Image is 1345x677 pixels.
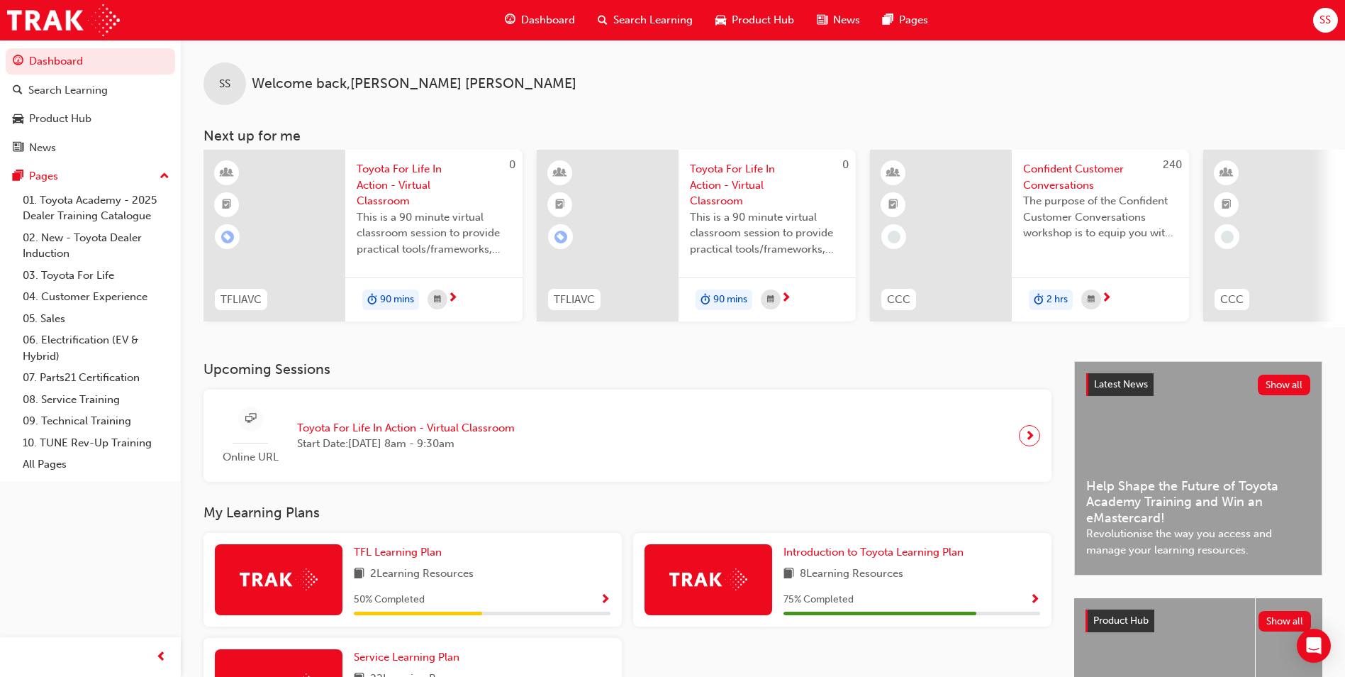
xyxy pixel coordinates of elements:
span: Online URL [215,449,286,466]
span: learningRecordVerb_ENROLL-icon [221,231,234,243]
span: 90 mins [380,292,414,308]
div: Open Intercom Messenger [1297,629,1331,663]
button: Show all [1259,611,1312,632]
a: search-iconSearch Learning [586,6,704,35]
a: Product HubShow all [1086,610,1311,632]
span: pages-icon [883,11,893,29]
span: 50 % Completed [354,592,425,608]
span: duration-icon [367,291,377,309]
span: Dashboard [521,12,575,28]
span: Revolutionise the way you access and manage your learning resources. [1086,526,1310,558]
span: booktick-icon [222,196,232,214]
span: Search Learning [613,12,693,28]
span: 8 Learning Resources [800,566,903,583]
a: 240CCCConfident Customer ConversationsThe purpose of the Confident Customer Conversations worksho... [870,150,1189,321]
span: calendar-icon [1088,291,1095,309]
span: 0 [842,158,849,171]
span: Show Progress [1029,594,1040,607]
span: TFLIAVC [221,292,262,308]
span: SS [219,76,230,92]
span: prev-icon [156,649,167,666]
span: CCC [887,292,910,308]
span: learningRecordVerb_NONE-icon [888,231,900,243]
a: Product Hub [6,106,175,132]
span: Introduction to Toyota Learning Plan [783,546,964,558]
span: This is a 90 minute virtual classroom session to provide practical tools/frameworks, behaviours a... [357,209,511,258]
span: up-icon [160,167,169,186]
span: learningRecordVerb_ENROLL-icon [554,231,567,243]
span: CCC [1220,292,1244,308]
a: Latest NewsShow all [1086,373,1310,396]
span: 2 Learning Resources [370,566,474,583]
a: 07. Parts21 Certification [17,367,175,389]
span: learningRecordVerb_NONE-icon [1221,231,1234,243]
span: booktick-icon [555,196,565,214]
button: Show Progress [1029,591,1040,609]
a: Dashboard [6,48,175,75]
button: DashboardSearch LearningProduct HubNews [6,45,175,163]
span: learningResourceType_INSTRUCTOR_LED-icon [555,164,565,182]
span: learningResourceType_INSTRUCTOR_LED-icon [222,164,232,182]
h3: Upcoming Sessions [203,361,1051,378]
span: pages-icon [13,170,23,183]
div: News [29,140,56,156]
h3: My Learning Plans [203,505,1051,521]
div: Product Hub [29,111,91,127]
img: Trak [240,568,318,590]
span: Product Hub [1093,615,1149,627]
span: guage-icon [13,55,23,68]
a: All Pages [17,453,175,475]
a: 04. Customer Experience [17,286,175,308]
span: next-icon [447,292,458,305]
img: Trak [7,4,120,36]
a: Online URLToyota For Life In Action - Virtual ClassroomStart Date:[DATE] 8am - 9:30am [215,401,1040,471]
a: 0TFLIAVCToyota For Life In Action - Virtual ClassroomThis is a 90 minute virtual classroom sessio... [537,150,856,321]
span: sessionType_ONLINE_URL-icon [245,410,256,428]
button: Show Progress [600,591,610,609]
span: news-icon [13,142,23,155]
a: 02. New - Toyota Dealer Induction [17,227,175,265]
span: Product Hub [732,12,794,28]
span: next-icon [1101,292,1112,305]
a: 08. Service Training [17,389,175,411]
a: Introduction to Toyota Learning Plan [783,544,969,561]
span: 75 % Completed [783,592,854,608]
a: TFL Learning Plan [354,544,447,561]
span: News [833,12,860,28]
span: car-icon [13,113,23,126]
span: Latest News [1094,378,1148,390]
span: Toyota For Life In Action - Virtual Classroom [690,161,844,209]
span: duration-icon [1034,291,1044,309]
span: Pages [899,12,928,28]
a: 09. Technical Training [17,410,175,432]
span: 90 mins [713,292,747,308]
span: Toyota For Life In Action - Virtual Classroom [357,161,511,209]
button: SS [1313,8,1338,33]
span: 2 hrs [1047,292,1068,308]
a: Search Learning [6,77,175,104]
a: 10. TUNE Rev-Up Training [17,432,175,454]
span: car-icon [715,11,726,29]
span: book-icon [354,566,364,583]
span: TFLIAVC [554,292,595,308]
span: Start Date: [DATE] 8am - 9:30am [297,436,515,452]
span: Service Learning Plan [354,651,459,664]
span: guage-icon [505,11,515,29]
span: TFL Learning Plan [354,546,442,558]
span: calendar-icon [767,291,774,309]
span: Show Progress [600,594,610,607]
img: Trak [669,568,747,590]
span: next-icon [781,292,791,305]
span: next-icon [1025,426,1035,446]
a: 05. Sales [17,308,175,330]
a: Service Learning Plan [354,649,465,666]
span: Toyota For Life In Action - Virtual Classroom [297,420,515,436]
span: This is a 90 minute virtual classroom session to provide practical tools/frameworks, behaviours a... [690,209,844,258]
a: pages-iconPages [871,6,939,35]
div: Search Learning [28,82,108,99]
span: news-icon [817,11,827,29]
a: 01. Toyota Academy - 2025 Dealer Training Catalogue [17,189,175,227]
button: Pages [6,163,175,189]
a: news-iconNews [805,6,871,35]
